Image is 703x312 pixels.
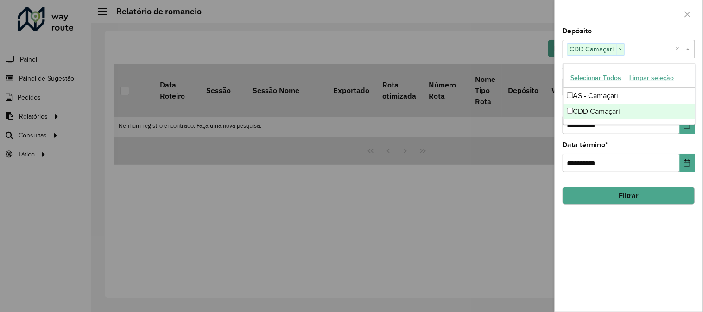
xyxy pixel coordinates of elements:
[564,88,695,104] div: AS - Camaçari
[563,25,592,37] label: Depósito
[626,71,678,85] button: Limpar seleção
[680,154,695,172] button: Choose Date
[563,63,625,75] label: Grupo de Depósito
[676,44,684,55] span: Clear all
[563,63,696,125] ng-dropdown-panel: Options list
[616,44,625,55] span: ×
[563,139,608,150] label: Data término
[563,187,695,205] button: Filtrar
[567,71,626,85] button: Selecionar Todos
[568,44,616,55] span: CDD Camaçari
[680,116,695,134] button: Choose Date
[564,104,695,119] div: CDD Camaçari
